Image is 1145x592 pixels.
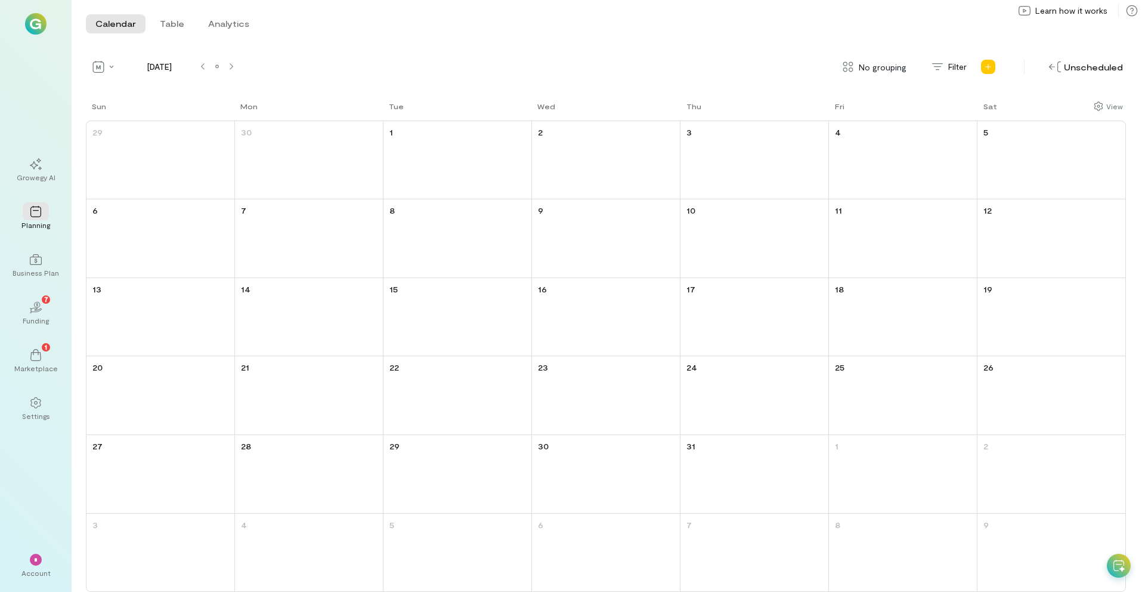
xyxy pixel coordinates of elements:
a: Funding [14,292,57,335]
a: October 9, 2024 [536,202,546,219]
div: Sat [983,101,997,111]
td: October 14, 2024 [235,277,383,356]
td: October 4, 2024 [828,121,977,199]
a: November 1, 2024 [833,437,841,455]
a: October 24, 2024 [684,359,700,376]
div: Marketplace [14,363,58,373]
a: November 8, 2024 [833,516,843,534]
div: Mon [240,101,258,111]
td: October 26, 2024 [977,356,1125,435]
td: November 1, 2024 [828,435,977,514]
a: Sunday [86,100,109,121]
div: Tue [389,101,404,111]
td: October 24, 2024 [680,356,828,435]
a: October 11, 2024 [833,202,844,219]
td: October 20, 2024 [86,356,235,435]
td: November 7, 2024 [680,513,828,591]
a: September 29, 2024 [90,124,105,141]
td: September 29, 2024 [86,121,235,199]
a: October 15, 2024 [387,280,400,298]
a: Wednesday [531,100,558,121]
a: November 7, 2024 [684,516,694,534]
td: October 5, 2024 [977,121,1125,199]
td: October 27, 2024 [86,435,235,514]
a: October 4, 2024 [833,124,843,141]
a: October 2, 2024 [536,124,545,141]
td: November 2, 2024 [977,435,1125,514]
a: October 16, 2024 [536,280,549,298]
span: 1 [45,341,47,352]
a: October 21, 2024 [239,359,252,376]
div: Add new [979,57,998,76]
a: October 8, 2024 [387,202,397,219]
span: Learn how it works [1035,5,1107,17]
a: Business Plan [14,244,57,287]
td: October 3, 2024 [680,121,828,199]
td: November 5, 2024 [383,513,532,591]
td: October 29, 2024 [383,435,532,514]
a: November 2, 2024 [981,437,991,455]
td: October 13, 2024 [86,277,235,356]
div: Unscheduled [1046,58,1126,76]
a: October 28, 2024 [239,437,253,455]
div: Settings [22,411,50,421]
a: Friday [829,100,847,121]
td: October 1, 2024 [383,121,532,199]
a: October 7, 2024 [239,202,249,219]
a: October 22, 2024 [387,359,401,376]
div: Business Plan [13,268,59,277]
a: November 5, 2024 [387,516,397,534]
td: October 7, 2024 [235,199,383,278]
a: October 17, 2024 [684,280,698,298]
td: October 23, 2024 [532,356,680,435]
div: Account [21,568,51,578]
a: October 20, 2024 [90,359,105,376]
a: October 23, 2024 [536,359,550,376]
a: October 13, 2024 [90,280,104,298]
td: October 30, 2024 [532,435,680,514]
div: View [1106,101,1123,112]
td: October 28, 2024 [235,435,383,514]
td: October 12, 2024 [977,199,1125,278]
a: October 5, 2024 [981,124,991,141]
td: October 6, 2024 [86,199,235,278]
button: Analytics [199,14,259,33]
a: Thursday [680,100,704,121]
div: Funding [23,316,49,325]
a: November 4, 2024 [239,516,249,534]
button: Table [150,14,194,33]
a: October 19, 2024 [981,280,995,298]
a: October 18, 2024 [833,280,846,298]
span: 7 [44,294,48,304]
a: November 3, 2024 [90,516,100,534]
a: October 1, 2024 [387,124,395,141]
td: October 21, 2024 [235,356,383,435]
td: October 17, 2024 [680,277,828,356]
a: October 26, 2024 [981,359,996,376]
a: Growegy AI [14,149,57,192]
a: Planning [14,196,57,239]
a: October 6, 2024 [90,202,100,219]
td: October 8, 2024 [383,199,532,278]
a: October 31, 2024 [684,437,698,455]
a: October 14, 2024 [239,280,253,298]
div: Growegy AI [17,172,55,182]
td: September 30, 2024 [235,121,383,199]
a: Tuesday [383,100,406,121]
span: No grouping [859,61,906,73]
td: November 4, 2024 [235,513,383,591]
td: October 9, 2024 [532,199,680,278]
a: October 27, 2024 [90,437,105,455]
div: Wed [537,101,555,111]
div: *Account [14,544,57,587]
a: Monday [234,100,260,121]
div: Planning [21,220,50,230]
td: November 9, 2024 [977,513,1125,591]
td: October 18, 2024 [828,277,977,356]
a: October 30, 2024 [536,437,551,455]
td: October 2, 2024 [532,121,680,199]
td: November 8, 2024 [828,513,977,591]
button: Calendar [86,14,146,33]
div: Fri [835,101,844,111]
div: Show columns [1091,98,1126,115]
